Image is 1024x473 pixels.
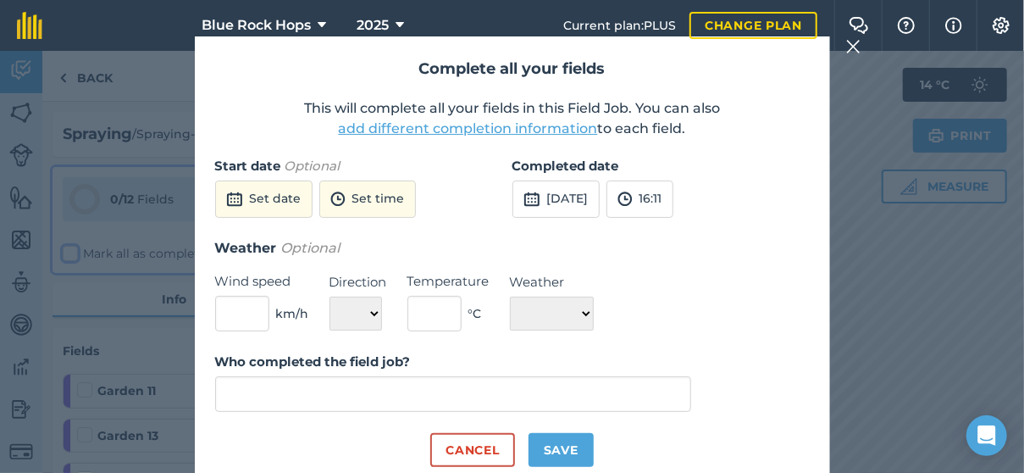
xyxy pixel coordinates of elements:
em: Optional [281,240,340,256]
img: A question mark icon [896,17,916,34]
img: svg+xml;base64,PD94bWwgdmVyc2lvbj0iMS4wIiBlbmNvZGluZz0idXRmLTgiPz4KPCEtLSBHZW5lcmF0b3I6IEFkb2JlIE... [523,189,540,209]
img: svg+xml;base64,PD94bWwgdmVyc2lvbj0iMS4wIiBlbmNvZGluZz0idXRmLTgiPz4KPCEtLSBHZW5lcmF0b3I6IEFkb2JlIE... [617,189,633,209]
strong: Completed date [512,158,619,174]
strong: Start date [215,158,281,174]
button: Cancel [430,433,514,467]
span: Current plan : PLUS [563,16,676,35]
label: Direction [329,272,387,292]
a: Change plan [689,12,817,39]
span: 2025 [357,15,389,36]
span: Blue Rock Hops [202,15,311,36]
img: Two speech bubbles overlapping with the left bubble in the forefront [849,17,869,34]
img: svg+xml;base64,PD94bWwgdmVyc2lvbj0iMS4wIiBlbmNvZGluZz0idXRmLTgiPz4KPCEtLSBHZW5lcmF0b3I6IEFkb2JlIE... [226,189,243,209]
h3: Weather [215,237,810,259]
strong: Who completed the field job? [215,353,411,370]
label: Weather [510,272,594,292]
p: This will complete all your fields in this Field Job. You can also to each field. [215,98,810,139]
div: Open Intercom Messenger [966,415,1007,456]
img: svg+xml;base64,PHN2ZyB4bWxucz0iaHR0cDovL3d3dy53My5vcmcvMjAwMC9zdmciIHdpZHRoPSIxNyIgaGVpZ2h0PSIxNy... [945,15,962,36]
label: Wind speed [215,271,309,292]
span: km/h [276,304,309,323]
h2: Complete all your fields [215,57,810,81]
button: Set date [215,181,313,218]
button: 16:11 [606,181,673,218]
label: Temperature [407,271,490,292]
button: Set time [319,181,416,218]
button: add different completion information [339,119,598,139]
img: svg+xml;base64,PD94bWwgdmVyc2lvbj0iMS4wIiBlbmNvZGluZz0idXRmLTgiPz4KPCEtLSBHZW5lcmF0b3I6IEFkb2JlIE... [330,189,346,209]
img: A cog icon [991,17,1011,34]
button: [DATE] [512,181,600,218]
button: Save [529,433,594,467]
img: fieldmargin Logo [17,12,42,39]
em: Optional [285,158,340,174]
span: ° C [468,304,482,323]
